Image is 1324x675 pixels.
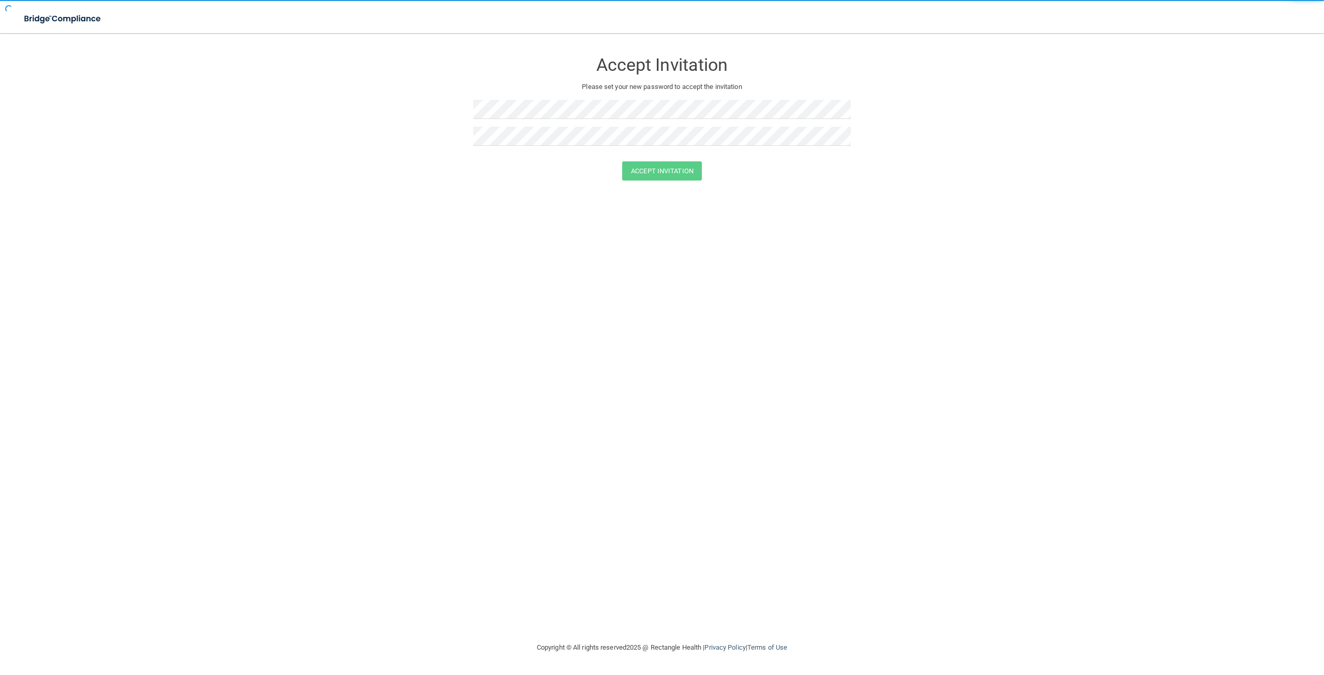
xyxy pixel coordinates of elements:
a: Terms of Use [747,643,787,651]
p: Please set your new password to accept the invitation [481,81,843,93]
div: Copyright © All rights reserved 2025 @ Rectangle Health | | [473,631,851,664]
img: bridge_compliance_login_screen.278c3ca4.svg [16,8,111,29]
a: Privacy Policy [704,643,745,651]
h3: Accept Invitation [473,55,851,74]
button: Accept Invitation [622,161,702,181]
